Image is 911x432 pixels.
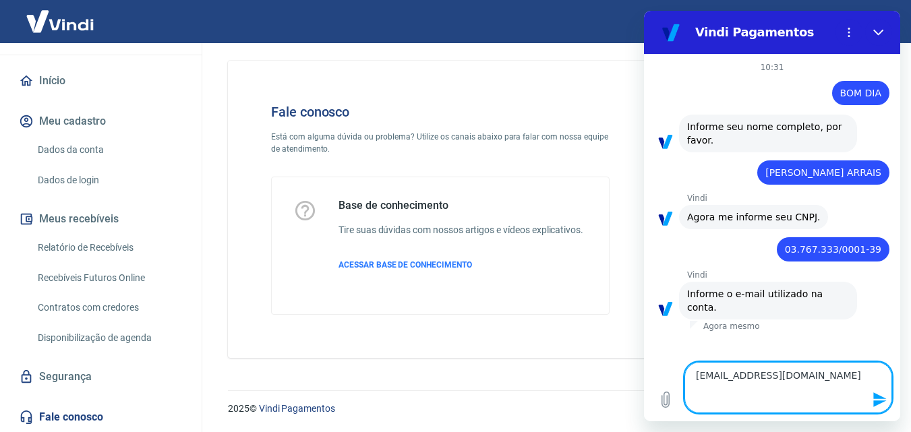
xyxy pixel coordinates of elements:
[16,204,185,234] button: Meus recebíveis
[16,66,185,96] a: Início
[16,106,185,136] button: Meu cadastro
[32,234,185,261] a: Relatório de Recebíveis
[339,199,583,212] h5: Base de conhecimento
[32,294,185,321] a: Contratos com credores
[259,403,335,414] a: Vindi Pagamentos
[32,136,185,164] a: Dados da conta
[271,131,610,155] p: Está com alguma dúvida ou problema? Utilize os canais abaixo para falar com nossa equipe de atend...
[271,104,610,120] h4: Fale conosco
[644,11,900,421] iframe: Janela de mensagens
[16,362,185,392] a: Segurança
[32,166,185,194] a: Dados de login
[32,264,185,292] a: Recebíveis Futuros Online
[339,259,583,271] a: ACESSAR BASE DE CONHECIMENTO
[846,9,895,34] button: Sair
[339,223,583,237] h6: Tire suas dúvidas com nossos artigos e vídeos explicativos.
[642,82,847,262] img: Fale conosco
[16,402,185,432] a: Fale conosco
[228,402,879,416] p: 2025 ©
[16,1,104,42] img: Vindi
[339,260,472,270] span: ACESSAR BASE DE CONHECIMENTO
[32,324,185,352] a: Disponibilização de agenda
